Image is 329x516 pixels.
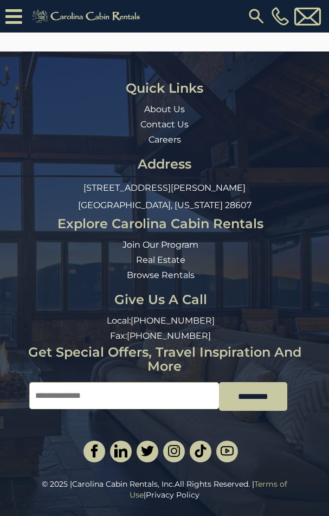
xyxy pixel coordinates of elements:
[16,315,305,327] p: Local:
[144,104,185,114] a: About Us
[16,330,305,343] p: Fax:
[72,479,175,489] a: Carolina Cabin Rentals, Inc.
[247,7,266,26] img: search-regular.svg
[24,179,305,214] p: [STREET_ADDRESS][PERSON_NAME] [GEOGRAPHIC_DATA], [US_STATE] 28607
[24,157,305,171] h3: Address
[16,345,313,374] h3: Get special offers, travel inspiration and more
[88,444,101,457] img: facebook-single.svg
[16,293,305,307] h3: Give Us A Call
[221,444,234,457] img: youtube-light.svg
[269,7,292,25] a: [PHONE_NUMBER]
[127,270,195,280] a: Browse Rentals
[136,255,185,265] a: Real Estate
[24,81,305,95] h3: Quick Links
[42,479,175,489] span: © 2025 |
[122,240,198,250] a: Join Our Program
[16,217,305,231] h3: Explore Carolina Cabin Rentals
[130,479,287,500] a: Terms of Use
[167,444,180,457] img: instagram-single.svg
[127,331,211,341] a: [PHONE_NUMBER]
[28,8,147,25] img: Khaki-logo.png
[140,119,189,130] a: Contact Us
[194,444,207,457] img: tiktok.svg
[141,444,154,457] img: twitter-single.svg
[146,490,199,500] a: Privacy Policy
[24,479,305,500] p: All Rights Reserved. | |
[114,444,127,457] img: linkedin-single.svg
[131,315,215,326] a: [PHONE_NUMBER]
[149,134,181,145] a: Careers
